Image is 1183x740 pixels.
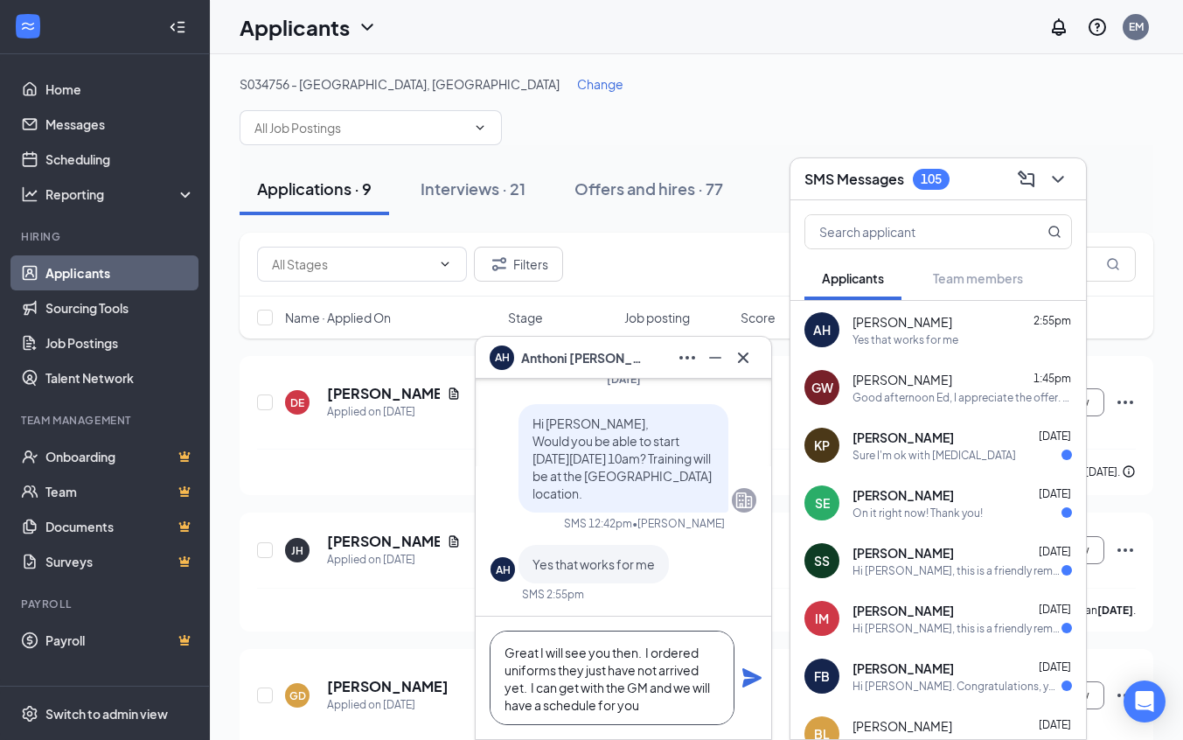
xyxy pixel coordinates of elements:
b: [DATE] [1097,604,1133,617]
svg: Settings [21,705,38,723]
svg: ChevronDown [357,17,378,38]
div: Applied on [DATE] [327,696,449,714]
svg: Filter [489,254,510,275]
div: Yes that works for me [852,332,958,347]
span: Hi [PERSON_NAME], Would you be able to start [DATE][DATE] 10am? Training will be at the [GEOGRAPH... [532,415,712,501]
div: SMS 12:42pm [564,516,632,531]
a: DocumentsCrown [45,509,195,544]
button: ComposeMessage [1013,165,1040,193]
div: Offers and hires · 77 [574,178,723,199]
span: [DATE] [1039,429,1071,443]
svg: Ellipses [1115,392,1136,413]
svg: Cross [733,347,754,368]
a: OnboardingCrown [45,439,195,474]
svg: ComposeMessage [1016,169,1037,190]
span: [PERSON_NAME] [852,602,954,619]
div: Sure I'm ok with [MEDICAL_DATA] [852,448,1016,463]
span: [DATE] [607,373,641,386]
span: [PERSON_NAME] [852,717,952,735]
svg: Ellipses [677,347,698,368]
div: Applied on [DATE] [327,403,461,421]
button: Filter Filters [474,247,563,282]
span: Stage [508,309,543,326]
div: Hi [PERSON_NAME]. Congratulations, your meeting with [PERSON_NAME] for Crew Members: Cashier/Serv... [852,679,1061,694]
div: SE [815,494,830,512]
span: Name · Applied On [285,309,391,326]
h5: [PERSON_NAME] [327,532,440,551]
svg: Plane [741,667,762,688]
span: Applicants [822,270,884,286]
svg: Document [447,534,461,548]
div: EM [1129,19,1144,34]
span: • [PERSON_NAME] [632,516,725,531]
svg: Minimize [705,347,726,368]
div: GD [289,688,306,703]
div: Open Intercom Messenger [1124,681,1166,723]
h1: Applicants [240,12,350,42]
span: Score [741,309,776,326]
svg: QuestionInfo [1087,17,1108,38]
a: Scheduling [45,142,195,177]
span: Change [577,76,623,92]
div: FB [814,667,830,685]
span: Team members [933,270,1023,286]
div: GW [811,379,833,396]
span: [DATE] [1039,487,1071,500]
span: S034756 - [GEOGRAPHIC_DATA], [GEOGRAPHIC_DATA] [240,76,560,92]
a: SurveysCrown [45,544,195,579]
svg: Analysis [21,185,38,203]
span: [DATE] [1039,660,1071,674]
input: Search applicant [805,215,1013,248]
svg: Document [447,387,461,401]
svg: Ellipses [1115,685,1136,706]
svg: Collapse [169,18,186,36]
div: SMS 2:55pm [522,587,584,602]
svg: MagnifyingGlass [1047,225,1061,239]
div: 105 [921,171,942,186]
svg: Company [734,490,755,511]
span: 2:55pm [1033,314,1071,327]
span: [DATE] [1039,545,1071,558]
div: SS [814,552,830,569]
div: AH [813,321,831,339]
span: 1:45pm [1033,372,1071,385]
span: [DATE] [1039,718,1071,731]
span: [DATE] [1039,603,1071,616]
a: Sourcing Tools [45,290,195,325]
div: Hiring [21,229,191,244]
div: KP [814,436,830,454]
span: [PERSON_NAME] [852,371,952,388]
div: Applications · 9 [257,178,372,199]
span: [PERSON_NAME] [852,544,954,562]
input: All Stages [272,255,431,274]
svg: ChevronDown [473,121,487,135]
div: Switch to admin view [45,705,168,723]
div: DE [290,395,304,410]
div: Payroll [21,597,191,611]
div: AH [496,562,511,577]
svg: Ellipses [1115,540,1136,561]
div: JH [291,543,303,558]
span: [PERSON_NAME] [852,429,954,446]
a: TeamCrown [45,474,195,509]
textarea: Great I will see you then. I ordered uniforms they just have not arrived yet. I can get with the ... [490,631,734,725]
div: IM [815,610,829,627]
span: Yes that works for me [532,556,655,572]
button: Ellipses [673,344,701,372]
div: On it right now! Thank you! [852,506,983,520]
span: [PERSON_NAME] [852,486,954,504]
svg: ChevronDown [438,257,452,271]
a: PayrollCrown [45,623,195,658]
a: Applicants [45,255,195,290]
span: [PERSON_NAME] [852,313,952,331]
svg: Info [1122,464,1136,478]
button: Cross [729,344,757,372]
h5: [PERSON_NAME] [327,677,449,696]
div: Hi [PERSON_NAME], this is a friendly reminder. Please select a meeting time slot for your Nights ... [852,563,1061,578]
div: Hi [PERSON_NAME], this is a friendly reminder. Your meeting with Taco Bell for Nights & Closers: ... [852,621,1061,636]
div: Interviews · 21 [421,178,525,199]
div: Applied on [DATE] [327,551,461,569]
a: Home [45,72,195,107]
a: Talent Network [45,360,195,395]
